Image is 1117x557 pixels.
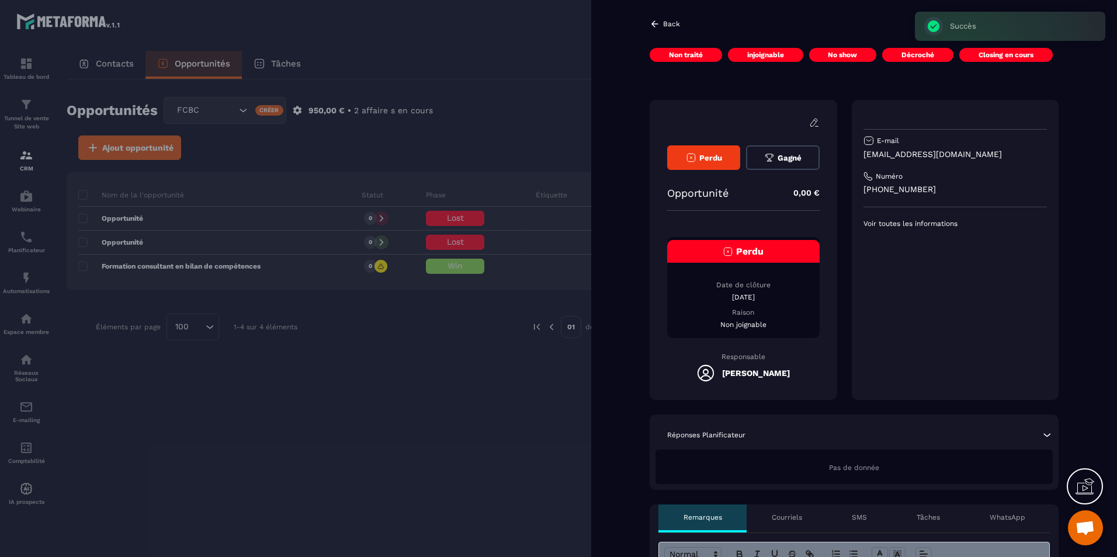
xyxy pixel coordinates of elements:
p: Tâches [917,513,940,522]
h5: [PERSON_NAME] [722,368,790,378]
p: 0,00 € [782,182,820,204]
p: Date de clôture [667,280,820,290]
a: Ouvrir le chat [1068,510,1103,545]
p: Décroché [901,50,934,60]
p: Raison [667,308,820,317]
p: Numéro [876,172,903,181]
p: SMS [852,513,867,522]
p: No show [828,50,857,60]
p: E-mail [877,136,899,145]
p: Closing en cours [979,50,1033,60]
p: injoignable [747,50,784,60]
p: Opportunité [667,187,729,199]
span: Perdu [699,154,722,162]
span: Perdu [736,246,764,257]
p: [EMAIL_ADDRESS][DOMAIN_NAME] [863,149,1047,160]
p: [DATE] [667,293,820,302]
p: Courriels [772,513,802,522]
span: Gagné [778,154,802,162]
button: Gagné [746,145,819,170]
p: Non traité [669,50,703,60]
p: Remarques [684,513,722,522]
p: Responsable [667,353,820,361]
p: Non joignable [667,320,820,329]
p: Réponses Planificateur [667,430,745,440]
p: [PHONE_NUMBER] [863,184,1047,195]
button: Perdu [667,145,740,170]
p: WhatsApp [990,513,1025,522]
p: Back [663,20,680,28]
p: Voir toutes les informations [863,219,1047,228]
span: Pas de donnée [829,464,879,472]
